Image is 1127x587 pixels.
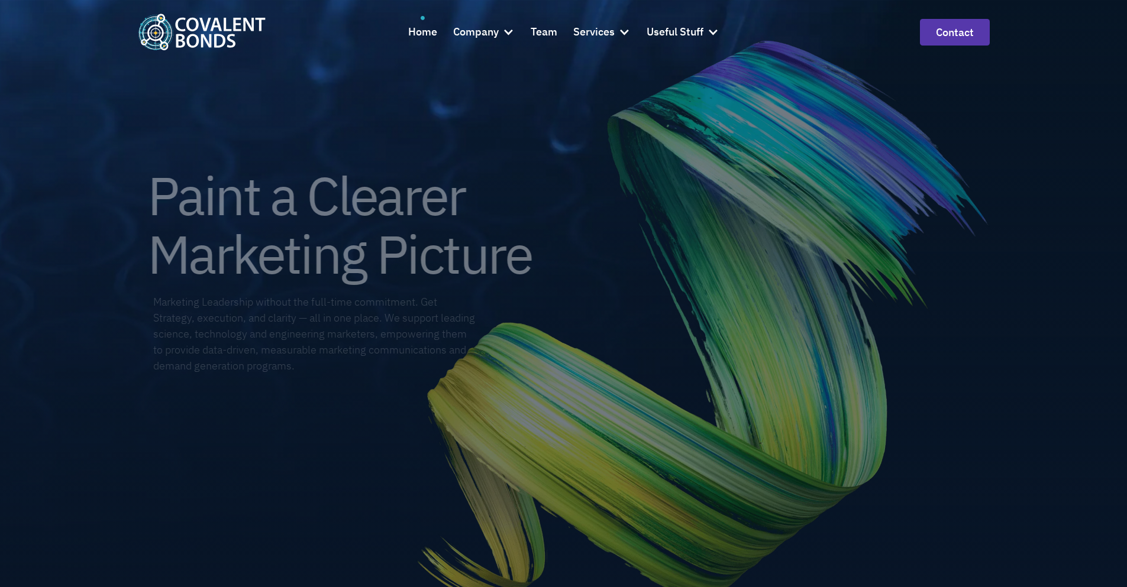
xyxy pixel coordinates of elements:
[453,16,515,48] div: Company
[573,24,615,41] div: Services
[573,16,631,48] div: Services
[453,24,499,41] div: Company
[647,24,703,41] div: Useful Stuff
[138,14,266,50] a: home
[138,14,266,50] img: Covalent Bonds White / Teal Logo
[920,19,990,46] a: contact
[408,16,437,48] a: Home
[147,166,532,283] h1: Paint a Clearer Marketing Picture
[153,294,477,374] div: Marketing Leadership without the full-time commitment. Get Strategy, execution, and clarity — all...
[531,24,557,41] div: Team
[531,16,557,48] a: Team
[647,16,719,48] div: Useful Stuff
[408,24,437,41] div: Home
